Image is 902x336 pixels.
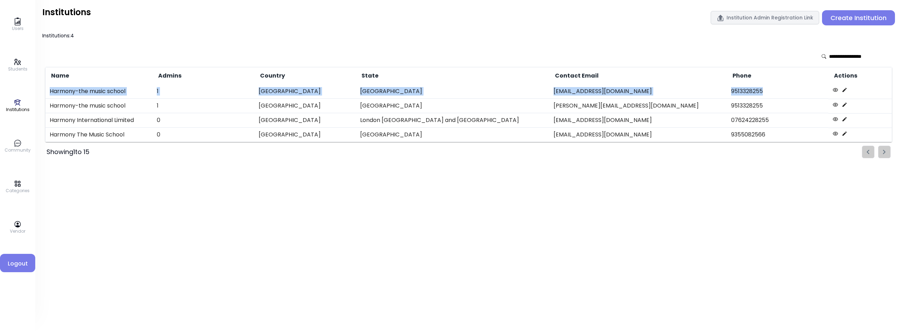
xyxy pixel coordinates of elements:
[153,84,254,99] td: 1
[727,99,829,113] td: 9513328255
[549,113,727,128] td: [EMAIL_ADDRESS][DOMAIN_NAME]
[727,84,829,99] td: 9513328255
[6,188,30,194] p: Categories
[8,66,27,72] p: Students
[153,99,254,113] td: 1
[6,259,30,268] span: Logout
[12,18,24,32] a: Users
[6,99,30,113] a: Institutions
[549,128,727,142] td: [EMAIL_ADDRESS][DOMAIN_NAME]
[862,146,891,158] ul: Pagination
[10,220,25,234] a: Vendor
[45,99,153,113] td: Harmony-the music school
[731,72,751,80] span: Phone
[549,84,727,99] td: [EMAIL_ADDRESS][DOMAIN_NAME]
[45,113,153,128] td: Harmony International Limited
[153,128,254,142] td: 0
[727,128,829,142] td: 9355082566
[8,58,27,72] a: Students
[153,113,254,128] td: 0
[356,84,549,99] td: [GEOGRAPHIC_DATA]
[833,72,857,80] span: Actions
[47,147,89,157] div: Showing 1 to 15
[356,128,549,142] td: [GEOGRAPHIC_DATA]
[5,147,31,153] p: Community
[711,11,819,24] button: Institution Admin Registration Link
[554,72,599,80] span: Contact Email
[6,106,30,113] p: Institutions
[42,28,895,43] h3: Institutions: 4
[254,99,356,113] td: [GEOGRAPHIC_DATA]
[254,128,356,142] td: [GEOGRAPHIC_DATA]
[45,128,153,142] td: Harmony The Music School
[45,84,153,99] td: Harmony-the music school
[549,99,727,113] td: [PERSON_NAME][EMAIL_ADDRESS][DOMAIN_NAME]
[360,72,378,80] span: State
[254,113,356,128] td: [GEOGRAPHIC_DATA]
[50,72,69,80] span: Name
[42,7,91,18] h2: Institutions
[356,113,549,128] td: London [GEOGRAPHIC_DATA] and [GEOGRAPHIC_DATA]
[6,180,30,194] a: Categories
[12,25,24,32] p: Users
[822,10,895,25] button: Create Institution
[254,84,356,99] td: [GEOGRAPHIC_DATA]
[356,99,549,113] td: [GEOGRAPHIC_DATA]
[5,139,31,153] a: Community
[10,228,25,234] p: Vendor
[157,72,181,80] span: Admins
[259,72,285,80] span: Country
[727,113,829,128] td: 07624228255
